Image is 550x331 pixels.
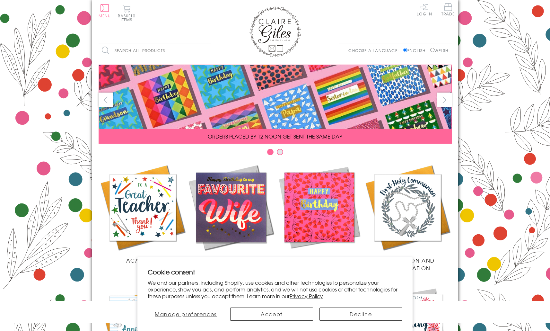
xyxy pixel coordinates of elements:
[430,48,434,52] input: Welsh
[99,43,211,58] input: Search all products
[277,149,283,155] button: Carousel Page 2
[230,308,313,321] button: Accept
[403,48,429,53] label: English
[304,256,335,264] span: Birthdays
[121,13,135,22] span: 0 items
[319,308,402,321] button: Decline
[99,4,111,18] button: Menu
[148,308,224,321] button: Manage preferences
[118,5,135,22] button: Basket0 items
[126,256,159,264] span: Academic
[441,3,455,16] span: Trade
[348,48,402,53] p: Choose a language:
[99,93,113,107] button: prev
[437,93,452,107] button: next
[208,132,342,140] span: ORDERS PLACED BY 12 NOON GET SENT THE SAME DAY
[441,3,455,17] a: Trade
[205,43,211,58] input: Search
[380,256,435,272] span: Communion and Confirmation
[267,149,274,155] button: Carousel Page 1 (Current Slide)
[155,310,217,318] span: Manage preferences
[275,163,363,264] a: Birthdays
[148,279,402,299] p: We and our partners, including Shopify, use cookies and other technologies to personalize your ex...
[249,6,301,57] img: Claire Giles Greetings Cards
[290,292,323,300] a: Privacy Policy
[417,3,432,16] a: Log In
[148,267,402,276] h2: Cookie consent
[187,163,275,264] a: New Releases
[430,48,449,53] label: Welsh
[99,13,111,19] span: Menu
[99,148,452,158] div: Carousel Pagination
[99,163,187,264] a: Academic
[363,163,452,272] a: Communion and Confirmation
[210,256,252,264] span: New Releases
[403,48,407,52] input: English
